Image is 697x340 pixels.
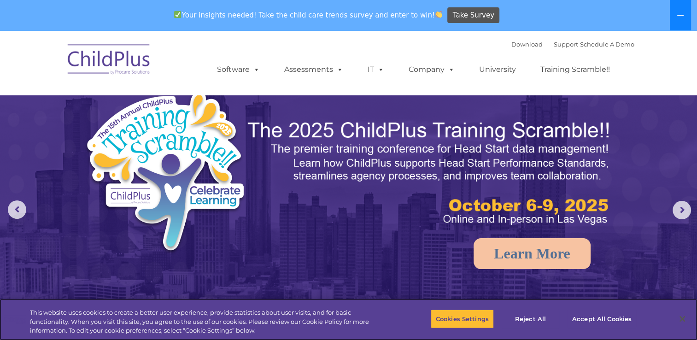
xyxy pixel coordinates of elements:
[435,11,442,18] img: 👏
[474,238,591,269] a: Learn More
[275,60,352,79] a: Assessments
[174,11,181,18] img: ✅
[672,309,692,329] button: Close
[531,60,619,79] a: Training Scramble!!
[447,7,499,23] a: Take Survey
[170,6,446,24] span: Your insights needed! Take the child care trends survey and enter to win!
[128,99,167,106] span: Phone number
[470,60,525,79] a: University
[567,309,637,328] button: Accept All Cookies
[63,38,155,84] img: ChildPlus by Procare Solutions
[358,60,393,79] a: IT
[511,41,543,48] a: Download
[554,41,578,48] a: Support
[431,309,494,328] button: Cookies Settings
[511,41,634,48] font: |
[502,309,559,328] button: Reject All
[453,7,494,23] span: Take Survey
[399,60,464,79] a: Company
[580,41,634,48] a: Schedule A Demo
[208,60,269,79] a: Software
[30,308,383,335] div: This website uses cookies to create a better user experience, provide statistics about user visit...
[128,61,156,68] span: Last name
